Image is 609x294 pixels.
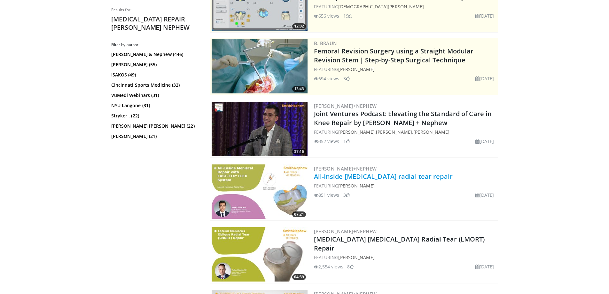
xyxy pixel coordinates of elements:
img: 0cd83934-5328-4892-b9c0-2e826023cd8a.300x170_q85_crop-smart_upscale.jpg [212,102,308,156]
a: [PERSON_NAME] (55) [111,61,199,68]
li: 1 [343,138,350,145]
a: [PERSON_NAME] [PERSON_NAME] (22) [111,123,199,129]
div: FEATURING , , [314,129,497,135]
a: [PERSON_NAME] [338,254,374,260]
span: 12:02 [292,23,306,29]
a: [PERSON_NAME] [376,129,412,135]
a: Joint Ventures Podcast: Elevating the Standard of Care in Knee Repair by [PERSON_NAME] + Nephew [314,109,492,127]
a: [PERSON_NAME]+Nephew [314,228,377,234]
a: [DEMOGRAPHIC_DATA][PERSON_NAME] [338,4,424,10]
a: 37:16 [212,102,308,156]
img: e7f3e511-d123-4cb9-bc33-66ac8cc781b3.300x170_q85_crop-smart_upscale.jpg [212,227,308,282]
a: [PERSON_NAME]+Nephew [314,165,377,172]
a: VuMedi Webinars (31) [111,92,199,99]
a: NYU Langone (31) [111,102,199,109]
div: FEATURING [314,254,497,261]
a: Femoral Revision Surgery using a Straight Modular Revision Stem | Step-by-Step Surgical Technique [314,47,474,64]
div: FEATURING [314,182,497,189]
li: [DATE] [475,75,494,82]
a: Cincinnati Sports Medicine (32) [111,82,199,88]
span: 13:43 [292,86,306,92]
li: 8 [347,263,354,270]
a: [PERSON_NAME] [338,183,374,189]
div: FEATURING [314,3,497,10]
li: [DATE] [475,192,494,198]
li: 851 views [314,192,340,198]
li: [DATE] [475,12,494,19]
a: All-Inside [MEDICAL_DATA] radial tear repair [314,172,453,181]
a: [PERSON_NAME] [413,129,449,135]
a: [PERSON_NAME] (21) [111,133,199,139]
a: [MEDICAL_DATA] [MEDICAL_DATA] Radial Tear (LMORT) Repair [314,235,485,252]
li: 2,554 views [314,263,343,270]
a: Stryker . (22) [111,113,199,119]
li: 19 [343,12,352,19]
span: 04:39 [292,274,306,280]
div: FEATURING [314,66,497,73]
a: 13:43 [212,39,308,93]
li: 694 views [314,75,340,82]
a: [PERSON_NAME] & Nephew (446) [111,51,199,58]
img: 4275ad52-8fa6-4779-9598-00e5d5b95857.300x170_q85_crop-smart_upscale.jpg [212,39,308,93]
li: [DATE] [475,138,494,145]
img: c86a3304-9198-43f0-96be-d6f8d7407bb4.300x170_q85_crop-smart_upscale.jpg [212,164,308,219]
li: 3 [343,192,350,198]
a: 07:21 [212,164,308,219]
li: 656 views [314,12,340,19]
a: B. Braun [314,40,337,46]
h3: Filter by author: [111,42,201,47]
p: Results for: [111,7,201,12]
a: [PERSON_NAME] [338,129,374,135]
a: 04:39 [212,227,308,282]
span: 37:16 [292,149,306,155]
a: [PERSON_NAME]+Nephew [314,103,377,109]
li: 352 views [314,138,340,145]
a: ISAKOS (49) [111,72,199,78]
li: [DATE] [475,263,494,270]
li: 3 [343,75,350,82]
h2: [MEDICAL_DATA] REPAIR [PERSON_NAME] NEPHEW [111,15,201,32]
span: 07:21 [292,211,306,217]
a: [PERSON_NAME] [338,66,374,72]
